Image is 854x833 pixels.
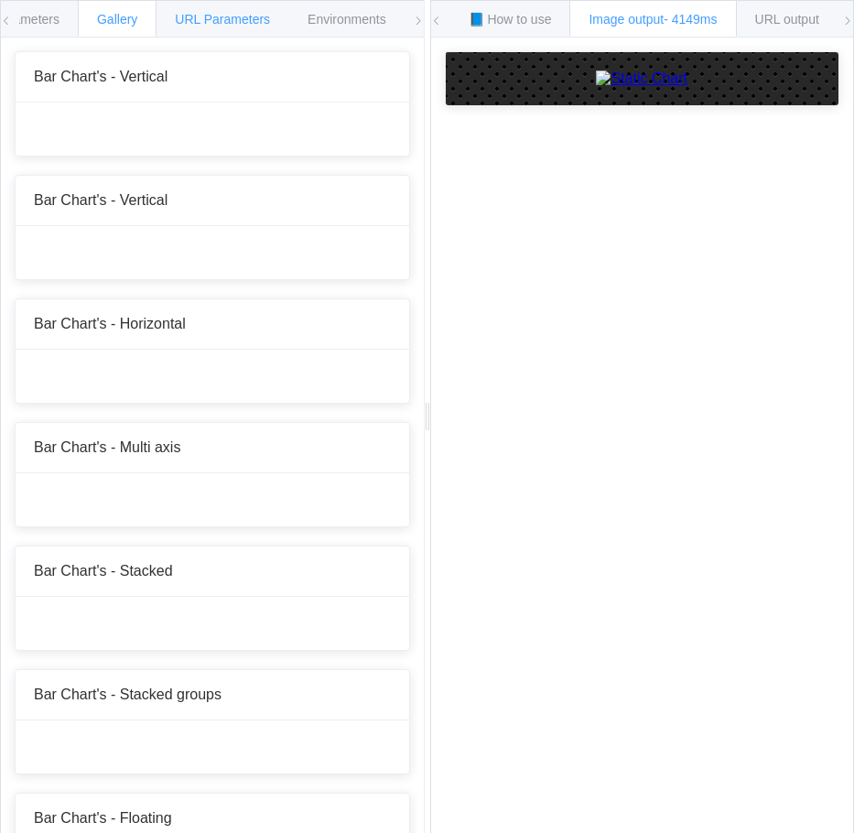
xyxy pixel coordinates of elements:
[34,687,222,702] span: Bar Chart's - Stacked groups
[97,12,137,27] span: Gallery
[34,192,168,208] span: Bar Chart's - Vertical
[34,316,186,331] span: Bar Chart's - Horizontal
[469,12,552,27] span: 📘 How to use
[175,12,270,27] span: URL Parameters
[464,70,821,87] a: Static Chart
[34,69,168,84] span: Bar Chart's - Vertical
[589,12,717,27] span: Image output
[596,70,687,87] img: Static Chart
[664,12,717,27] span: - 4149ms
[34,439,180,455] span: Bar Chart's - Multi axis
[34,810,172,826] span: Bar Chart's - Floating
[755,12,819,27] span: URL output
[34,563,173,579] span: Bar Chart's - Stacked
[308,12,386,27] span: Environments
